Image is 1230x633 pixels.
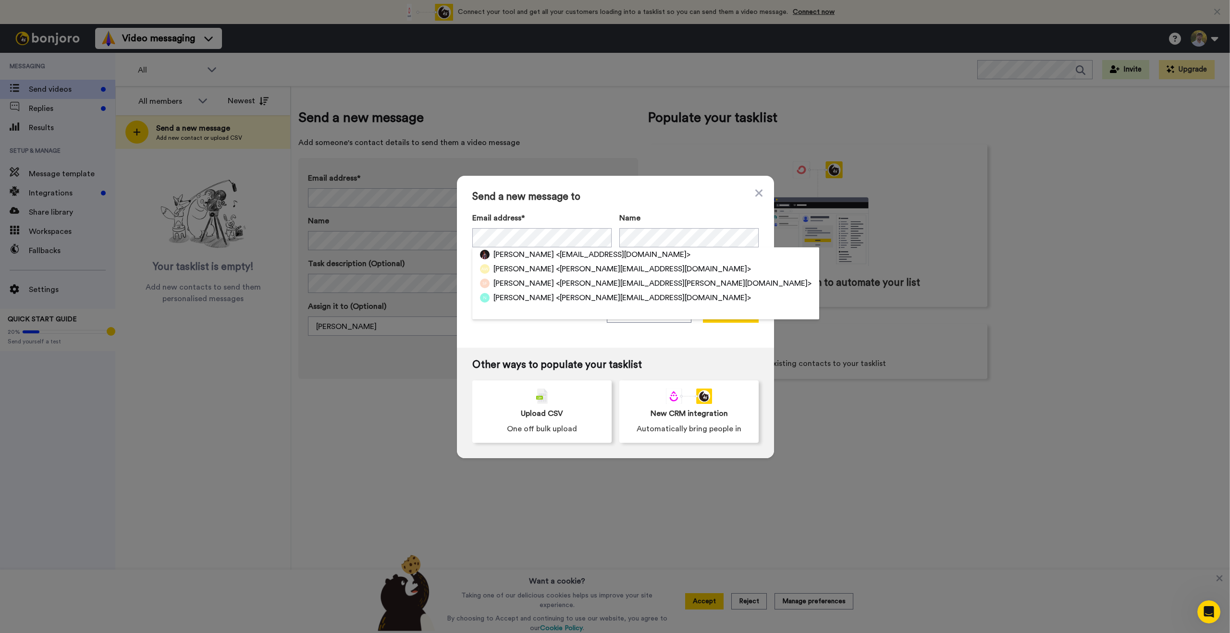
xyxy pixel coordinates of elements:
span: [PERSON_NAME] [493,292,554,304]
img: aw.png [480,264,490,274]
span: <[PERSON_NAME][EMAIL_ADDRESS][DOMAIN_NAME]> [556,292,751,304]
span: [PERSON_NAME] [493,249,554,260]
iframe: Intercom live chat [1197,600,1220,623]
label: Email address* [472,212,612,224]
img: 14b75a38-669b-485f-9a27-e53def2b1741.webp [480,250,490,259]
span: Send a new message to [472,191,759,203]
img: csv-grey.png [536,389,548,404]
span: One off bulk upload [507,423,577,435]
span: Other ways to populate your tasklist [472,359,759,371]
span: New CRM integration [651,408,728,419]
img: n.png [480,293,490,303]
span: Upload CSV [521,408,563,419]
span: <[PERSON_NAME][EMAIL_ADDRESS][DOMAIN_NAME]> [556,263,751,275]
div: animation [666,389,712,404]
span: [PERSON_NAME] [493,263,554,275]
span: <[EMAIL_ADDRESS][DOMAIN_NAME]> [556,249,690,260]
span: [PERSON_NAME] [493,278,554,289]
img: sf.png [480,279,490,288]
span: Name [619,212,640,224]
span: Automatically bring people in [637,423,741,435]
span: <[PERSON_NAME][EMAIL_ADDRESS][PERSON_NAME][DOMAIN_NAME]> [556,278,812,289]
